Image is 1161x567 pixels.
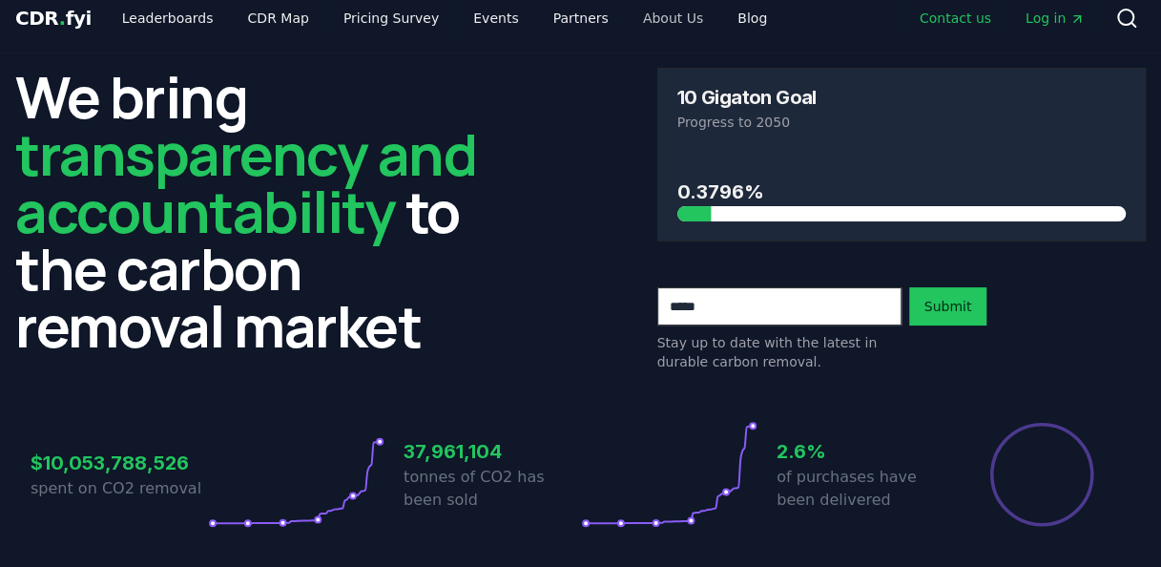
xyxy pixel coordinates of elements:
[677,178,1127,206] h3: 0.3796%
[777,437,954,466] h3: 2.6%
[107,1,229,35] a: Leaderboards
[677,113,1127,132] p: Progress to 2050
[458,1,533,35] a: Events
[15,5,92,31] a: CDR.fyi
[722,1,782,35] a: Blog
[628,1,718,35] a: About Us
[904,1,1006,35] a: Contact us
[657,333,902,371] p: Stay up to date with the latest in durable carbon removal.
[233,1,324,35] a: CDR Map
[59,7,66,30] span: .
[904,1,1100,35] nav: Main
[404,466,581,512] p: tonnes of CO2 has been sold
[15,115,476,250] span: transparency and accountability
[31,449,208,477] h3: $10,053,788,526
[328,1,454,35] a: Pricing Survey
[404,437,581,466] h3: 37,961,104
[777,466,954,512] p: of purchases have been delivered
[31,477,208,500] p: spent on CO2 removal
[988,421,1095,528] div: Percentage of sales delivered
[677,88,817,107] h3: 10 Gigaton Goal
[107,1,782,35] nav: Main
[15,7,92,30] span: CDR fyi
[909,287,987,325] button: Submit
[15,68,505,354] h2: We bring to the carbon removal market
[538,1,624,35] a: Partners
[1010,1,1100,35] a: Log in
[1026,9,1085,28] span: Log in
